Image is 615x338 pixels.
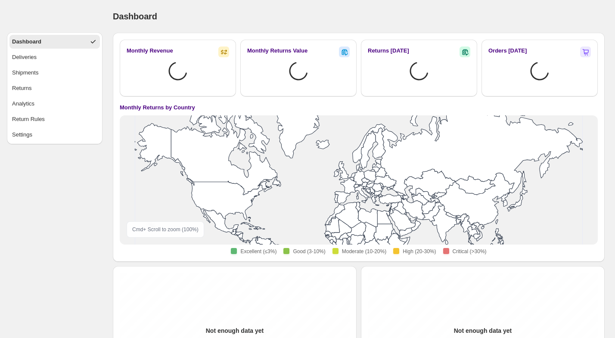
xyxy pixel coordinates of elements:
div: Shipments [12,68,38,77]
span: Moderate (10-20%) [342,248,386,255]
span: Good (3-10%) [293,248,325,255]
button: Shipments [9,66,100,80]
h2: Orders [DATE] [488,47,527,55]
div: Settings [12,130,32,139]
h2: Returns [DATE] [368,47,409,55]
button: Return Rules [9,112,100,126]
div: Deliveries [12,53,37,62]
button: Returns [9,81,100,95]
button: Analytics [9,97,100,111]
div: Dashboard [12,37,41,46]
div: Analytics [12,99,34,108]
div: Cmd + Scroll to zoom ( 100 %) [127,221,204,238]
button: Settings [9,128,100,142]
button: Dashboard [9,35,100,49]
h2: Monthly Returns Value [247,47,307,55]
h2: Monthly Revenue [127,47,173,55]
div: Return Rules [12,115,45,124]
div: Returns [12,84,32,93]
button: Deliveries [9,50,100,64]
span: High (20-30%) [403,248,436,255]
span: Critical (>30%) [453,248,487,255]
span: Excellent (≤3%) [240,248,276,255]
h4: Monthly Returns by Country [120,103,195,112]
span: Dashboard [113,12,157,21]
